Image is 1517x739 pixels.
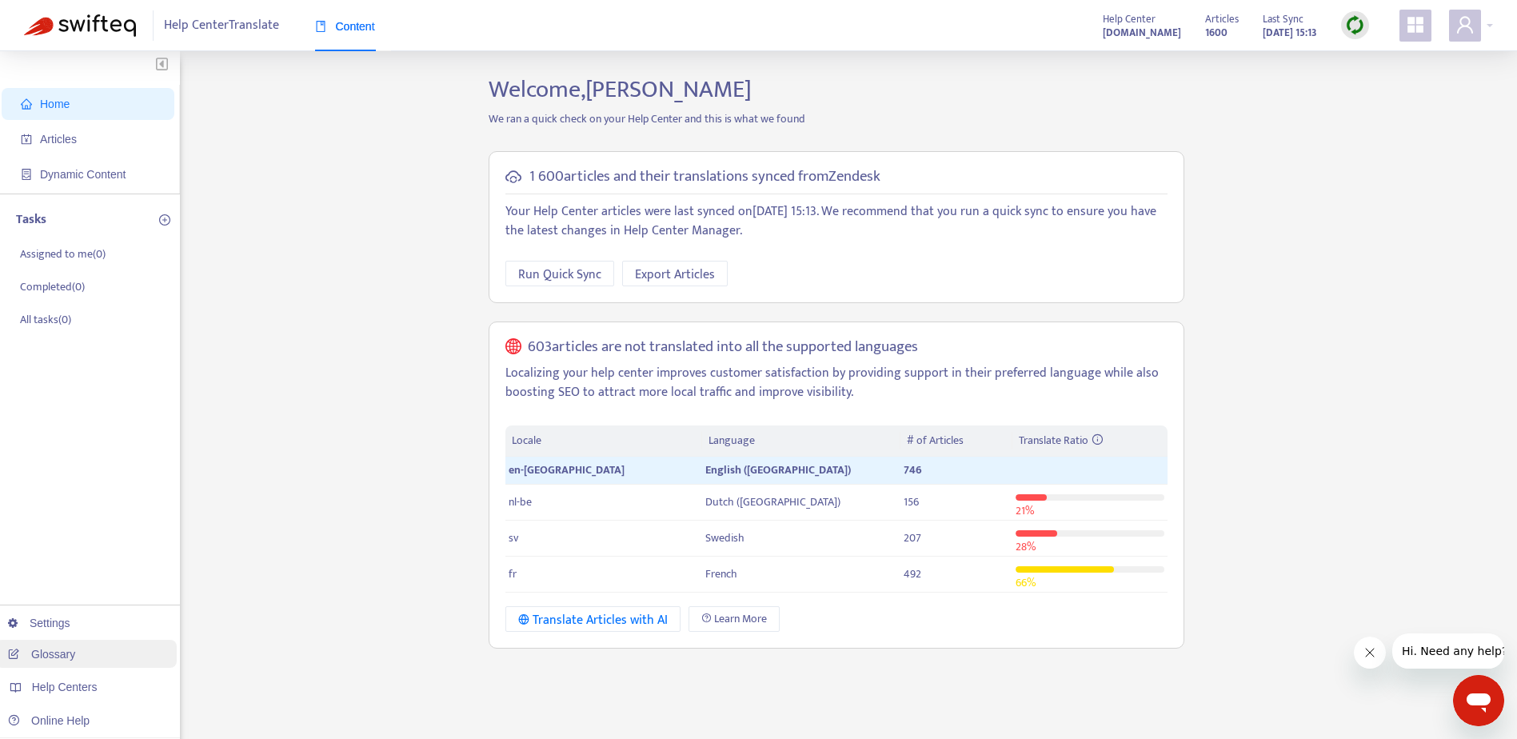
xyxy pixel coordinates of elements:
[505,169,521,185] span: cloud-sync
[505,364,1168,402] p: Localizing your help center improves customer satisfaction by providing support in their preferre...
[904,529,921,547] span: 207
[505,202,1168,241] p: Your Help Center articles were last synced on [DATE] 15:13 . We recommend that you run a quick sy...
[10,11,115,24] span: Hi. Need any help?
[1103,23,1181,42] a: [DOMAIN_NAME]
[20,278,85,295] p: Completed ( 0 )
[315,20,375,33] span: Content
[32,681,98,693] span: Help Centers
[16,210,46,230] p: Tasks
[1263,10,1303,28] span: Last Sync
[505,606,681,632] button: Translate Articles with AI
[705,461,851,479] span: English ([GEOGRAPHIC_DATA])
[1406,15,1425,34] span: appstore
[702,425,900,457] th: Language
[505,338,521,357] span: global
[1345,15,1365,35] img: sync.dc5367851b00ba804db3.png
[509,565,517,583] span: fr
[509,493,532,511] span: nl-be
[1354,637,1386,669] iframe: Close message
[8,648,75,661] a: Glossary
[705,529,745,547] span: Swedish
[714,610,767,628] span: Learn More
[40,168,126,181] span: Dynamic Content
[1205,10,1239,28] span: Articles
[21,134,32,145] span: account-book
[505,425,702,457] th: Locale
[528,338,918,357] h5: 603 articles are not translated into all the supported languages
[1455,15,1475,34] span: user
[21,169,32,180] span: container
[159,214,170,226] span: plus-circle
[1016,501,1034,520] span: 21 %
[518,610,668,630] div: Translate Articles with AI
[1016,537,1036,556] span: 28 %
[40,98,70,110] span: Home
[40,133,77,146] span: Articles
[509,461,625,479] span: en-[GEOGRAPHIC_DATA]
[489,70,752,110] span: Welcome, [PERSON_NAME]
[20,311,71,328] p: All tasks ( 0 )
[8,714,90,727] a: Online Help
[1205,24,1228,42] strong: 1600
[24,14,136,37] img: Swifteq
[904,461,922,479] span: 746
[1392,633,1504,669] iframe: Message from company
[1019,432,1161,449] div: Translate Ratio
[1016,573,1036,592] span: 66 %
[505,261,614,286] button: Run Quick Sync
[1263,24,1317,42] strong: [DATE] 15:13
[509,529,518,547] span: sv
[477,110,1196,127] p: We ran a quick check on your Help Center and this is what we found
[635,265,715,285] span: Export Articles
[529,168,880,186] h5: 1 600 articles and their translations synced from Zendesk
[518,265,601,285] span: Run Quick Sync
[904,565,921,583] span: 492
[622,261,728,286] button: Export Articles
[20,246,106,262] p: Assigned to me ( 0 )
[1103,10,1156,28] span: Help Center
[1453,675,1504,726] iframe: Button to launch messaging window
[21,98,32,110] span: home
[164,10,279,41] span: Help Center Translate
[705,493,840,511] span: Dutch ([GEOGRAPHIC_DATA])
[8,617,70,629] a: Settings
[689,606,780,632] a: Learn More
[315,21,326,32] span: book
[1103,24,1181,42] strong: [DOMAIN_NAME]
[900,425,1012,457] th: # of Articles
[904,493,919,511] span: 156
[705,565,737,583] span: French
